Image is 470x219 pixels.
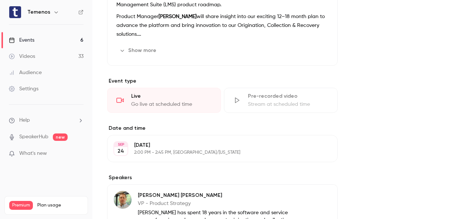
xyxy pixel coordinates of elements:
[9,36,34,44] div: Events
[134,150,299,156] p: 2:00 PM - 2:45 PM, [GEOGRAPHIC_DATA]/[US_STATE]
[107,77,338,85] p: Event type
[37,202,83,208] span: Plan usage
[107,174,338,181] label: Speakers
[116,12,328,39] p: Product Manager will share insight into our exciting 12–18 month plan to advance the platform and...
[9,53,35,60] div: Videos
[27,8,50,16] h6: Temenos
[114,142,127,147] div: SEP
[75,150,84,157] iframe: Noticeable Trigger
[9,117,84,124] li: help-dropdown-opener
[53,133,68,141] span: new
[134,142,299,149] p: [DATE]
[131,101,212,108] div: Go live at scheduled time
[117,147,124,155] p: 24
[114,191,132,209] img: Kris Frantzen
[224,88,338,113] div: Pre-recorded videoStream at scheduled time
[159,14,197,19] strong: [PERSON_NAME]
[138,192,290,199] p: [PERSON_NAME] [PERSON_NAME]
[19,150,47,157] span: What's new
[9,69,42,76] div: Audience
[19,117,30,124] span: Help
[9,201,33,210] span: Premium
[131,93,212,100] div: Live
[116,45,161,56] button: Show more
[9,85,38,93] div: Settings
[107,88,221,113] div: LiveGo live at scheduled time
[107,125,338,132] label: Date and time
[248,101,328,108] div: Stream at scheduled time
[19,133,48,141] a: SpeakerHub
[248,93,328,100] div: Pre-recorded video
[138,200,290,207] p: VP - Product Strategy
[9,6,21,18] img: Temenos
